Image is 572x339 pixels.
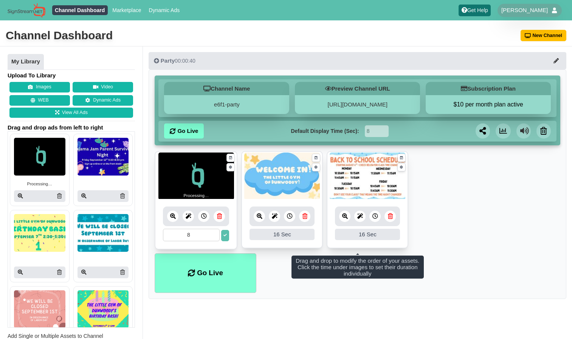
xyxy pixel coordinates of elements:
h5: Subscription Plan [426,82,551,95]
img: 92.484 kb [244,153,320,200]
img: P250x250 image processing20250816 804745 a2g55b [14,290,65,328]
h5: Preview Channel URL [295,82,420,95]
a: Marketplace [110,5,144,15]
img: 196.202 kb [330,153,405,200]
a: Dynamic Ads [146,5,183,15]
small: Processing… [27,181,53,187]
span: Party [161,57,175,64]
button: Party00:00:40 [149,52,566,69]
button: $10 per month plan active [426,101,551,108]
div: 16 Sec [335,229,400,240]
button: Video [73,82,133,92]
li: Go Live [155,253,256,293]
span: Add Single or Multiple Assets to Channel [8,333,103,339]
div: 16 Sec [250,229,315,240]
img: Sign stream loading animation [14,138,65,176]
span: Drag and drop ads from left to right [8,124,135,131]
img: P250x250 image processing20250906 996236 7n2vdi [78,138,129,176]
img: P250x250 image processing20250817 804745 1nm4awa [78,214,129,252]
button: Images [9,82,70,92]
a: [URL][DOMAIN_NAME] [328,101,388,108]
div: 00:00:40 [154,57,195,65]
label: Default Display Time (Sec): [291,127,359,135]
small: Processing… [184,193,209,199]
input: Seconds [365,125,389,137]
a: View All Ads [9,108,133,118]
div: Channel Dashboard [6,28,113,43]
h5: Channel Name [164,82,289,95]
img: Sign stream loading animation [158,153,234,200]
a: Get Help [459,5,491,16]
a: Go Live [164,123,204,139]
img: P250x250 image processing20250823 996236 3j9ty [14,214,65,252]
h4: Upload To Library [8,72,135,79]
button: WEB [9,95,70,106]
span: [PERSON_NAME] [501,6,548,14]
a: Channel Dashboard [52,5,108,15]
button: New Channel [521,30,567,41]
div: e6f1-party [164,95,289,114]
a: My Library [8,54,44,70]
a: Dynamic Ads [73,95,133,106]
img: P250x250 image processing20250816 804745 1md58g8 [78,290,129,328]
img: Sign Stream.NET [8,3,45,18]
